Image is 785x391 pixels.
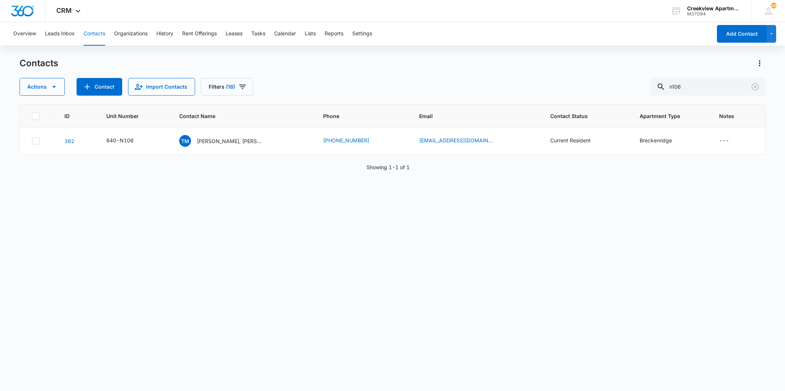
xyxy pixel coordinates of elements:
[352,22,372,46] button: Settings
[106,136,147,145] div: Unit Number - 640-N106 - Select to Edit Field
[419,136,506,145] div: Email - travyndmusgrave@gmail.com - Select to Edit Field
[367,163,410,171] p: Showing 1-1 of 1
[419,136,493,144] a: [EMAIL_ADDRESS][DOMAIN_NAME]
[771,3,777,8] div: notifications count
[550,112,611,120] span: Contact Status
[20,58,58,69] h1: Contacts
[419,112,522,120] span: Email
[106,136,134,144] div: 640-N106
[687,6,741,11] div: account name
[64,112,78,120] span: ID
[719,136,742,145] div: Notes - - Select to Edit Field
[77,78,122,96] button: Add Contact
[226,84,235,89] span: (18)
[182,22,217,46] button: Rent Offerings
[197,137,263,145] p: [PERSON_NAME], [PERSON_NAME]
[323,112,391,120] span: Phone
[719,112,753,120] span: Notes
[717,25,767,43] button: Add Contact
[114,22,148,46] button: Organizations
[771,3,777,8] span: 105
[550,136,591,144] div: Current Resident
[640,112,701,120] span: Apartment Type
[84,22,105,46] button: Contacts
[754,57,765,69] button: Actions
[106,112,162,120] span: Unit Number
[687,11,741,17] div: account id
[719,136,729,145] div: ---
[56,7,72,14] span: CRM
[640,136,685,145] div: Apartment Type - Breckenridge - Select to Edit Field
[323,136,369,144] a: [PHONE_NUMBER]
[179,135,276,147] div: Contact Name - Travyn Musgrave, Lexie Clarkson - Select to Edit Field
[179,135,191,147] span: TM
[640,136,672,144] div: Breckenridge
[651,78,765,96] input: Search Contacts
[64,138,74,144] a: Navigate to contact details page for Travyn Musgrave, Lexie Clarkson
[226,22,243,46] button: Leases
[201,78,253,96] button: Filters
[305,22,316,46] button: Lists
[128,78,195,96] button: Import Contacts
[251,22,265,46] button: Tasks
[325,22,343,46] button: Reports
[274,22,296,46] button: Calendar
[179,112,295,120] span: Contact Name
[749,81,761,93] button: Clear
[550,136,604,145] div: Contact Status - Current Resident - Select to Edit Field
[156,22,173,46] button: History
[13,22,36,46] button: Overview
[20,78,65,96] button: Actions
[45,22,75,46] button: Leads Inbox
[323,136,382,145] div: Phone - 970-571-3780 - Select to Edit Field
